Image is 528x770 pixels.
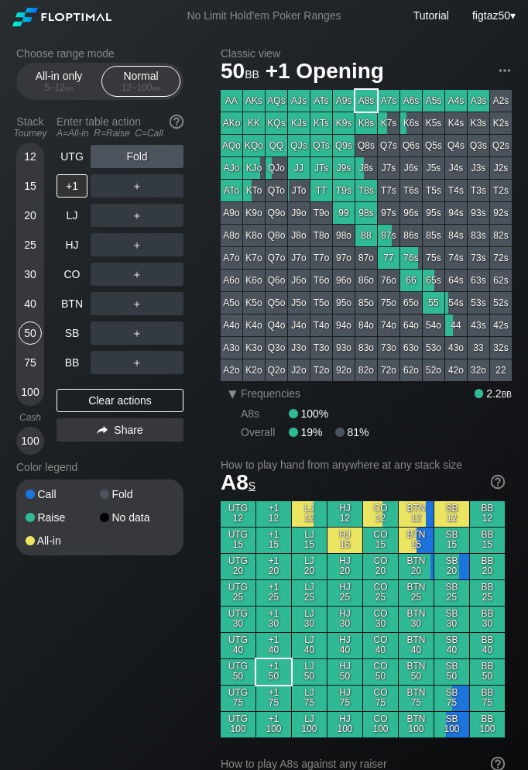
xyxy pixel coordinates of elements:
div: HJ [57,233,87,256]
div: ATo [221,180,242,201]
span: 50 [218,60,262,85]
div: 42s [490,315,512,336]
div: BB [57,351,87,374]
div: T3s [468,180,489,201]
div: K3s [468,112,489,134]
h2: Classic view [221,47,512,60]
div: AA [221,90,242,112]
span: figtaz50 [472,9,510,22]
div: ▾ [222,384,242,403]
div: Fold [91,145,183,168]
div: KQo [243,135,265,156]
div: Cash [10,412,50,423]
div: HJ 25 [327,580,362,606]
div: T5s [423,180,444,201]
div: 53s [468,292,489,314]
div: UTG 12 [221,501,255,527]
div: 65o [400,292,422,314]
div: LJ 15 [292,528,327,553]
div: SB 50 [434,659,469,685]
div: 65s [423,270,444,291]
div: 75 [19,351,42,374]
div: UTG 20 [221,554,255,579]
div: A7s [378,90,399,112]
div: BB 40 [470,633,505,658]
div: 12 [19,145,42,168]
div: K4o [243,315,265,336]
div: Overall [241,426,289,438]
div: J5s [423,157,444,179]
div: SB 15 [434,528,469,553]
div: 94o [333,315,355,336]
div: T7s [378,180,399,201]
div: 84o [355,315,377,336]
div: 52s [490,292,512,314]
div: 15 [19,174,42,198]
div: 87o [355,247,377,269]
div: 75s [423,247,444,269]
div: 82o [355,359,377,381]
img: help.32db89a4.svg [168,113,185,130]
div: +1 [57,174,87,198]
div: +1 20 [256,554,291,579]
div: AJo [221,157,242,179]
div: K9o [243,202,265,224]
div: 96o [333,270,355,291]
div: 63s [468,270,489,291]
div: BTN 15 [399,528,434,553]
div: T2s [490,180,512,201]
div: 87s [378,225,399,246]
div: BTN 40 [399,633,434,658]
div: Q3o [266,337,287,359]
div: 83s [468,225,489,246]
div: JTo [288,180,310,201]
div: 81% [335,426,369,438]
div: Color legend [16,455,183,480]
div: T8o [310,225,332,246]
div: 83o [355,337,377,359]
div: J7o [288,247,310,269]
div: Q4o [266,315,287,336]
div: LJ 75 [292,686,327,711]
div: BTN [57,292,87,315]
div: 55 [423,292,444,314]
div: A5o [221,292,242,314]
div: 100 [19,429,42,452]
div: 72s [490,247,512,269]
div: A5s [423,90,444,112]
div: 100 [19,380,42,404]
div: LJ 20 [292,554,327,579]
img: help.32db89a4.svg [489,473,506,490]
div: 12 – 100 [108,82,173,93]
div: A8s [241,407,289,420]
div: LJ [57,204,87,227]
div: CO [57,263,87,286]
div: CO 25 [363,580,398,606]
div: A8o [221,225,242,246]
div: J3o [288,337,310,359]
a: Tutorial [413,9,449,22]
div: BB 30 [470,607,505,632]
div: 98o [333,225,355,246]
h2: How to play hand from anywhere at any stack size [221,459,505,471]
div: Q8o [266,225,287,246]
div: Q5s [423,135,444,156]
div: HJ 50 [327,659,362,685]
div: J6o [288,270,310,291]
div: 74s [445,247,467,269]
div: J8s [355,157,377,179]
div: T9o [310,202,332,224]
div: BB 50 [470,659,505,685]
div: All-in only [23,67,94,96]
div: AKo [221,112,242,134]
div: A3o [221,337,242,359]
div: Q6o [266,270,287,291]
div: K2s [490,112,512,134]
div: AQo [221,135,242,156]
div: BB 20 [470,554,505,579]
div: 5 – 12 [26,82,91,93]
div: A7o [221,247,242,269]
span: bb [153,82,161,93]
div: 99 [333,202,355,224]
div: 32s [490,337,512,359]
